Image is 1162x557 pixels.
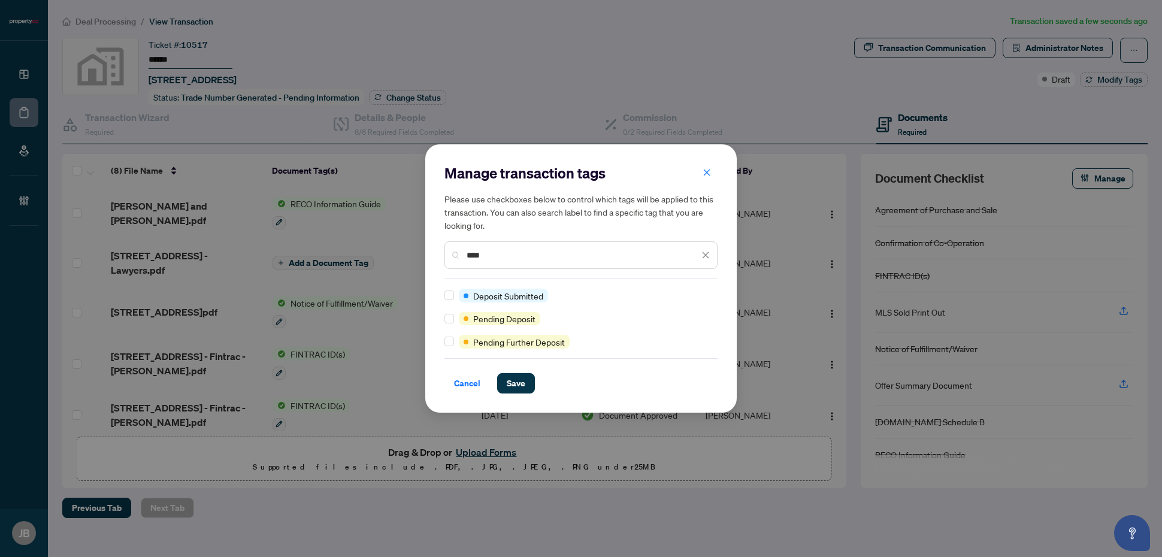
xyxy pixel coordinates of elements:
[454,374,480,393] span: Cancel
[473,312,535,325] span: Pending Deposit
[444,192,718,232] h5: Please use checkboxes below to control which tags will be applied to this transaction. You can al...
[444,373,490,393] button: Cancel
[701,251,710,259] span: close
[473,335,565,349] span: Pending Further Deposit
[703,168,711,177] span: close
[1114,515,1150,551] button: Open asap
[444,164,718,183] h2: Manage transaction tags
[507,374,525,393] span: Save
[473,289,543,302] span: Deposit Submitted
[497,373,535,393] button: Save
